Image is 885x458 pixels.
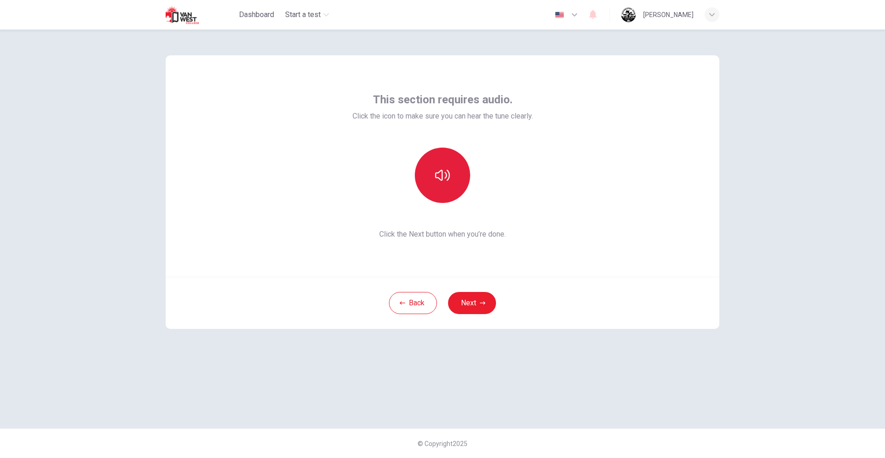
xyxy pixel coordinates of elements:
[389,292,437,314] button: Back
[418,440,467,447] span: © Copyright 2025
[621,7,636,22] img: Profile picture
[353,111,533,122] span: Click the icon to make sure you can hear the tune clearly.
[166,6,214,24] img: Van West logo
[353,229,533,240] span: Click the Next button when you’re done.
[166,6,235,24] a: Van West logo
[235,6,278,23] button: Dashboard
[643,9,694,20] div: [PERSON_NAME]
[373,92,513,107] span: This section requires audio.
[281,6,333,23] button: Start a test
[554,12,565,18] img: en
[285,9,321,20] span: Start a test
[239,9,274,20] span: Dashboard
[448,292,496,314] button: Next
